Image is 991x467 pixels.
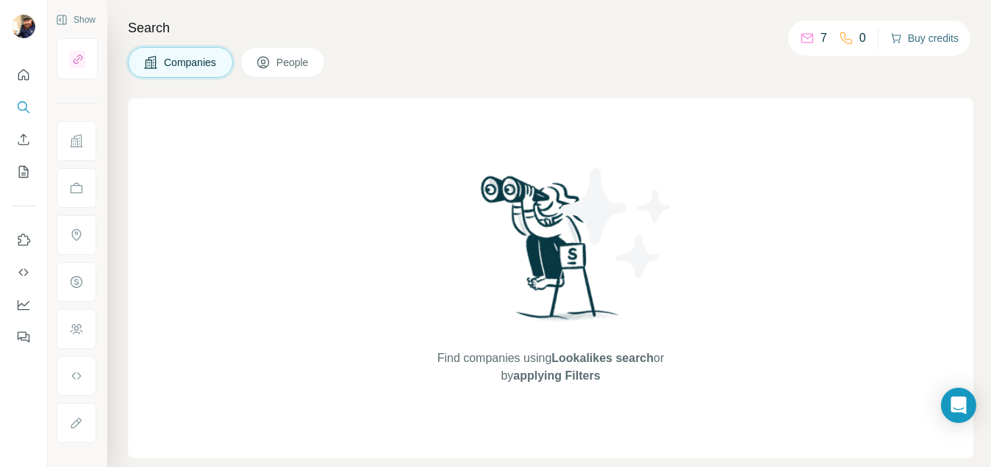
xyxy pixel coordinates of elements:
[12,259,35,286] button: Use Surfe API
[12,324,35,350] button: Feedback
[551,352,654,364] span: Lookalikes search
[474,172,627,336] img: Surfe Illustration - Woman searching with binoculars
[12,227,35,253] button: Use Surfe on LinkedIn
[859,29,866,47] p: 0
[513,369,600,382] span: applying Filters
[551,157,683,289] img: Surfe Illustration - Stars
[433,350,668,385] span: Find companies using or by
[820,29,827,47] p: 7
[890,28,959,48] button: Buy credits
[46,9,106,31] button: Show
[164,55,218,70] span: Companies
[12,15,35,38] img: Avatar
[12,159,35,185] button: My lists
[12,62,35,88] button: Quick start
[12,126,35,153] button: Enrich CSV
[276,55,310,70] span: People
[128,18,973,38] h4: Search
[12,292,35,318] button: Dashboard
[12,94,35,120] button: Search
[941,388,976,423] div: Open Intercom Messenger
